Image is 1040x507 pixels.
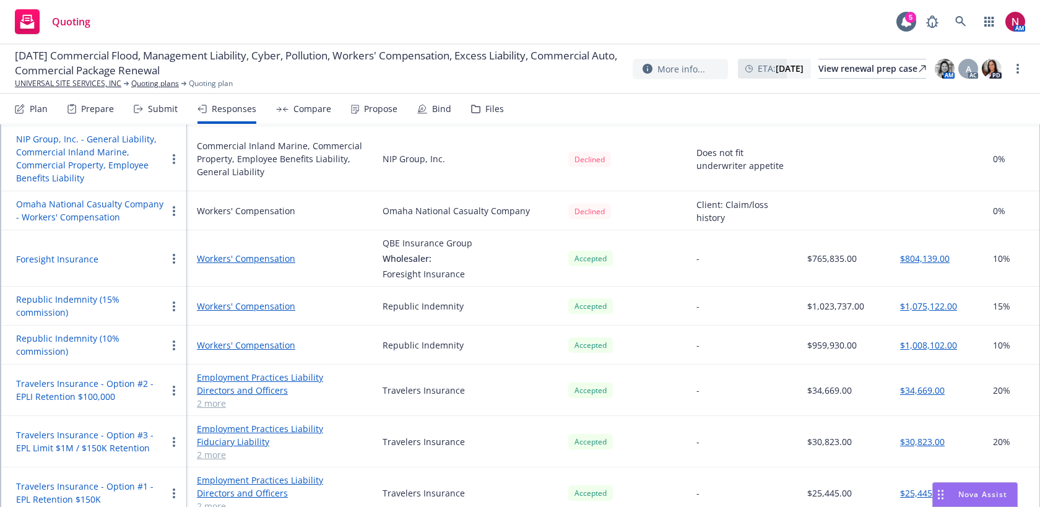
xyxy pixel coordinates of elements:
div: 5 [905,12,916,23]
span: 20% [993,435,1010,448]
span: More info... [657,63,705,76]
span: 0% [993,152,1005,165]
div: Wholesaler: [383,252,472,265]
strong: [DATE] [776,63,804,74]
div: Accepted [568,251,613,266]
div: NIP Group, Inc. [383,152,445,165]
div: $959,930.00 [807,339,857,352]
span: 15% [993,300,1010,313]
div: Accepted [568,298,613,314]
button: Travelers Insurance - Option #2 - EPLI Retention $100,000 [16,377,167,403]
div: Propose [364,104,397,114]
div: Foresight Insurance [383,267,472,280]
span: Nova Assist [958,489,1007,500]
div: - [696,384,700,397]
span: A [966,63,971,76]
button: $34,669.00 [900,384,945,397]
div: Accepted [568,434,613,449]
div: $765,835.00 [807,252,857,265]
a: View renewal prep case [818,59,926,79]
span: Quoting plan [189,78,233,89]
button: Republic Indemnity (10% commission) [16,332,167,358]
a: Employment Practices Liability [197,474,363,487]
span: ETA : [758,62,804,75]
span: Declined [568,203,611,219]
div: Accepted [568,337,613,353]
div: Accepted [568,383,613,398]
button: $1,075,122.00 [900,300,957,313]
a: Workers' Compensation [197,300,363,313]
div: Bind [432,104,451,114]
a: Employment Practices Liability [197,371,363,384]
a: Directors and Officers [197,487,363,500]
div: Omaha National Casualty Company [383,204,530,217]
a: Employment Practices Liability [197,422,363,435]
a: Fiduciary Liability [197,435,363,448]
div: Travelers Insurance [383,384,465,397]
a: UNIVERSAL SITE SERVICES, INC [15,78,121,89]
span: 20% [993,384,1010,397]
button: $30,823.00 [900,435,945,448]
a: more [1010,61,1025,76]
div: - [696,339,700,352]
span: Quoting [52,17,90,27]
div: - [696,487,700,500]
div: Prepare [81,104,114,114]
button: NIP Group, Inc. - General Liability, Commercial Inland Marine, Commercial Property, Employee Bene... [16,132,167,184]
span: 10% [993,339,1010,352]
button: $804,139.00 [900,252,950,265]
button: Nova Assist [932,482,1018,507]
img: photo [982,59,1002,79]
div: - [696,300,700,313]
div: Declined [568,204,611,219]
div: Does not fit underwriter appetite [696,146,787,172]
a: Workers' Compensation [197,339,363,352]
div: Files [485,104,504,114]
div: Travelers Insurance [383,487,465,500]
div: Submit [148,104,178,114]
span: [DATE] Commercial Flood, Management Liability, Cyber, Pollution, Workers' Compensation, Excess Li... [15,48,623,78]
div: View renewal prep case [818,59,926,78]
div: Accepted [568,485,613,501]
button: $25,445.00 [900,487,945,500]
img: photo [1005,12,1025,32]
div: Workers' Compensation [197,204,295,217]
div: Republic Indemnity [383,300,464,313]
a: Workers' Compensation [197,252,363,265]
a: Search [948,9,973,34]
a: Quoting plans [131,78,179,89]
div: $25,445.00 [807,487,852,500]
span: 0% [993,204,1005,217]
div: $30,823.00 [807,435,852,448]
span: Declined [568,151,611,167]
button: Omaha National Casualty Company - Workers' Compensation [16,197,167,223]
div: Client: Claim/loss history [696,198,787,224]
button: Foresight Insurance [16,253,98,266]
a: Quoting [10,4,95,39]
div: Declined [568,152,611,167]
button: $1,008,102.00 [900,339,957,352]
button: More info... [633,59,728,79]
div: Republic Indemnity [383,339,464,352]
a: 2 more [197,397,363,410]
button: Travelers Insurance - Option #3 - EPL Limit $1M / $150K Retention [16,428,167,454]
div: Drag to move [933,483,948,506]
a: 2 more [197,448,363,461]
div: Responses [212,104,256,114]
div: Travelers Insurance [383,435,465,448]
a: Directors and Officers [197,384,363,397]
div: - [696,435,700,448]
div: $34,669.00 [807,384,852,397]
button: Republic Indemnity (15% commission) [16,293,167,319]
a: Switch app [977,9,1002,34]
a: Report a Bug [920,9,945,34]
div: - [696,252,700,265]
span: 10% [993,252,1010,265]
div: $1,023,737.00 [807,300,864,313]
div: QBE Insurance Group [383,236,472,249]
button: Travelers Insurance - Option #1 - EPL Retention $150K [16,480,167,506]
div: Commercial Inland Marine, Commercial Property, Employee Benefits Liability, General Liability [197,139,363,178]
img: photo [935,59,955,79]
div: Plan [30,104,48,114]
